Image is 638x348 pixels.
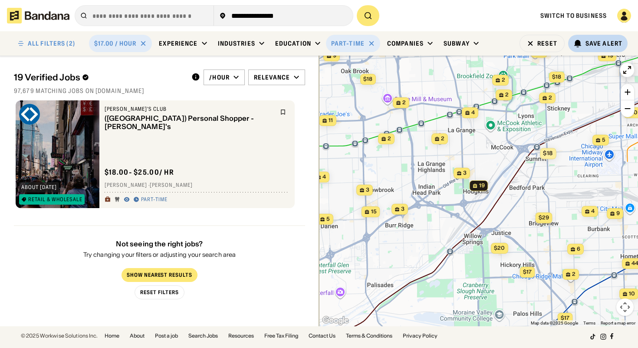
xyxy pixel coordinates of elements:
span: 2 [549,94,552,102]
span: $17 [523,268,531,275]
a: Report a map error [601,321,635,325]
span: 3 [401,205,405,213]
span: $29 [538,214,549,221]
a: Post a job [155,333,178,338]
a: Terms (opens in new tab) [583,321,595,325]
div: Experience [159,40,197,47]
div: ALL FILTERS (2) [28,40,75,46]
span: $18 [363,76,372,82]
span: 4 [471,109,475,116]
span: 3 [540,49,544,56]
button: Map camera controls [616,298,634,316]
span: 3 [366,186,369,194]
a: Contact Us [309,333,335,338]
span: 11 [329,117,333,124]
span: 9 [333,52,336,60]
a: Free Tax Filing [264,333,298,338]
div: Industries [218,40,255,47]
span: 6 [577,245,580,253]
a: Resources [228,333,254,338]
span: 15 [371,208,376,215]
span: 2 [572,271,576,278]
a: Switch to Business [540,12,607,20]
span: $18 [552,73,561,80]
span: 5 [602,136,605,144]
img: Google [321,315,350,326]
a: About [130,333,145,338]
span: 3 [463,169,467,177]
div: grid [14,100,305,326]
div: Save Alert [585,40,622,47]
span: 19 [479,182,484,189]
img: Bandana logotype [7,8,69,23]
span: 2 [388,135,391,143]
div: [PERSON_NAME]'s Club [105,106,275,113]
div: Part-time [331,40,365,47]
div: [PERSON_NAME] · [PERSON_NAME] [105,182,289,189]
span: $20 [494,245,505,251]
div: © 2025 Workwise Solutions Inc. [21,333,98,338]
div: Companies [387,40,424,47]
span: 9 [616,210,620,217]
a: Terms & Conditions [346,333,392,338]
div: $17.00 / hour [94,40,137,47]
span: $18 [543,149,552,156]
div: Reset Filters [140,290,178,295]
div: Education [275,40,311,47]
div: ([GEOGRAPHIC_DATA]) Personal Shopper - [PERSON_NAME]'s [105,114,275,131]
span: $20 [627,109,638,116]
span: 2 [505,91,509,99]
div: Show Nearest Results [127,273,192,278]
div: $ 18.00 - $25.00 / hr [105,168,174,177]
span: 4 [591,208,595,215]
span: Map data ©2025 Google [531,321,578,325]
span: 5 [326,215,330,223]
a: Open this area in Google Maps (opens a new window) [321,315,350,326]
span: 4 [322,173,326,181]
a: Search Jobs [188,333,218,338]
span: $17 [560,315,569,321]
span: 2 [502,76,505,84]
span: 2 [402,99,406,106]
img: Sam's Club logo [19,104,40,125]
div: 97,679 matching jobs on [DOMAIN_NAME] [14,87,305,95]
a: Home [105,333,119,338]
a: Privacy Policy [403,333,437,338]
div: Try changing your filters or adjusting your search area [83,252,236,258]
div: Retail & Wholesale [28,197,82,202]
div: 19 Verified Jobs [14,72,184,83]
div: Part-time [141,196,168,203]
div: Subway [444,40,470,47]
span: 10 [629,290,635,298]
div: Reset [537,40,557,46]
span: 19 [607,52,613,60]
span: 2 [441,135,444,143]
div: /hour [209,73,230,81]
div: about [DATE] [21,185,57,190]
div: Relevance [254,73,290,81]
div: Not seeing the right jobs? [83,240,236,248]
